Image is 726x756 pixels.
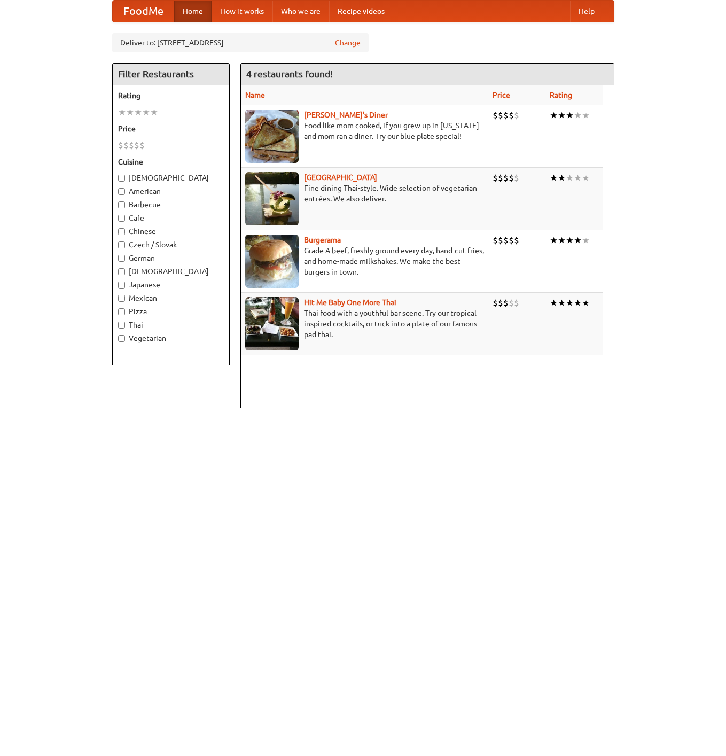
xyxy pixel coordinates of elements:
[503,110,509,121] li: $
[118,239,224,250] label: Czech / Slovak
[570,1,603,22] a: Help
[118,175,125,182] input: [DEMOGRAPHIC_DATA]
[118,306,224,317] label: Pizza
[329,1,393,22] a: Recipe videos
[493,91,510,99] a: Price
[139,139,145,151] li: $
[142,106,150,118] li: ★
[134,106,142,118] li: ★
[245,183,485,204] p: Fine dining Thai-style. Wide selection of vegetarian entrées. We also deliver.
[245,110,299,163] img: sallys.jpg
[574,235,582,246] li: ★
[245,172,299,225] img: satay.jpg
[118,228,125,235] input: Chinese
[498,297,503,309] li: $
[113,1,174,22] a: FoodMe
[118,279,224,290] label: Japanese
[245,308,485,340] p: Thai food with a youthful bar scene. Try our tropical inspired cocktails, or tuck into a plate of...
[558,297,566,309] li: ★
[304,173,377,182] a: [GEOGRAPHIC_DATA]
[550,110,558,121] li: ★
[509,110,514,121] li: $
[550,91,572,99] a: Rating
[118,226,224,237] label: Chinese
[558,110,566,121] li: ★
[514,172,519,184] li: $
[118,199,224,210] label: Barbecue
[514,110,519,121] li: $
[509,235,514,246] li: $
[118,241,125,248] input: Czech / Slovak
[509,172,514,184] li: $
[574,110,582,121] li: ★
[558,235,566,246] li: ★
[118,266,224,277] label: [DEMOGRAPHIC_DATA]
[558,172,566,184] li: ★
[118,322,125,329] input: Thai
[118,268,125,275] input: [DEMOGRAPHIC_DATA]
[272,1,329,22] a: Who we are
[118,186,224,197] label: American
[113,64,229,85] h4: Filter Restaurants
[574,172,582,184] li: ★
[514,297,519,309] li: $
[503,172,509,184] li: $
[493,110,498,121] li: $
[129,139,134,151] li: $
[514,235,519,246] li: $
[118,253,224,263] label: German
[245,91,265,99] a: Name
[245,120,485,142] p: Food like mom cooked, if you grew up in [US_STATE] and mom ran a diner. Try our blue plate special!
[118,308,125,315] input: Pizza
[304,111,388,119] b: [PERSON_NAME]'s Diner
[212,1,272,22] a: How it works
[498,235,503,246] li: $
[566,235,574,246] li: ★
[126,106,134,118] li: ★
[566,297,574,309] li: ★
[509,297,514,309] li: $
[550,172,558,184] li: ★
[118,282,125,289] input: Japanese
[118,255,125,262] input: German
[493,297,498,309] li: $
[118,90,224,101] h5: Rating
[498,110,503,121] li: $
[582,235,590,246] li: ★
[582,297,590,309] li: ★
[566,172,574,184] li: ★
[118,123,224,134] h5: Price
[550,297,558,309] li: ★
[304,298,396,307] a: Hit Me Baby One More Thai
[493,235,498,246] li: $
[112,33,369,52] div: Deliver to: [STREET_ADDRESS]
[245,235,299,288] img: burgerama.jpg
[134,139,139,151] li: $
[118,188,125,195] input: American
[566,110,574,121] li: ★
[118,293,224,303] label: Mexican
[245,245,485,277] p: Grade A beef, freshly ground every day, hand-cut fries, and home-made milkshakes. We make the bes...
[174,1,212,22] a: Home
[304,236,341,244] a: Burgerama
[118,319,224,330] label: Thai
[118,333,224,344] label: Vegetarian
[118,173,224,183] label: [DEMOGRAPHIC_DATA]
[245,297,299,350] img: babythai.jpg
[503,235,509,246] li: $
[582,110,590,121] li: ★
[493,172,498,184] li: $
[123,139,129,151] li: $
[335,37,361,48] a: Change
[118,335,125,342] input: Vegetarian
[118,215,125,222] input: Cafe
[246,69,333,79] ng-pluralize: 4 restaurants found!
[118,213,224,223] label: Cafe
[582,172,590,184] li: ★
[574,297,582,309] li: ★
[118,139,123,151] li: $
[150,106,158,118] li: ★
